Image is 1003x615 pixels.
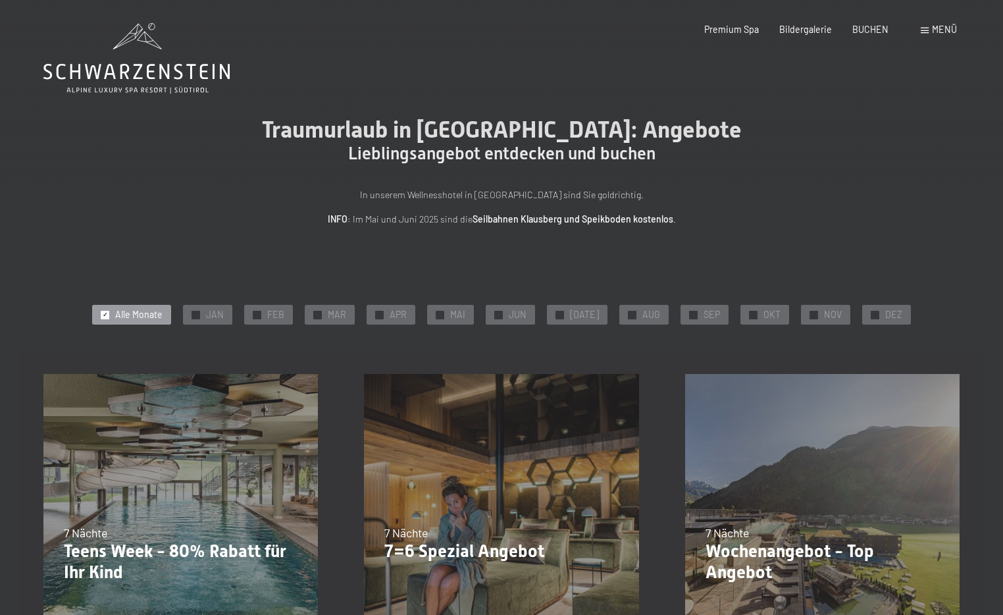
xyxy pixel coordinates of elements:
[496,311,501,319] span: ✓
[328,213,347,225] strong: INFO
[267,308,284,321] span: FEB
[193,311,199,319] span: ✓
[630,311,635,319] span: ✓
[509,308,527,321] span: JUN
[115,308,163,321] span: Alle Monate
[64,525,107,540] span: 7 Nächte
[64,541,297,583] p: Teens Week - 80% Rabatt für Ihr Kind
[557,311,563,319] span: ✓
[328,308,346,321] span: MAR
[473,213,673,225] strong: Seilbahnen Klausberg und Speikboden kostenlos
[932,24,957,35] span: Menü
[206,308,224,321] span: JAN
[438,311,443,319] span: ✓
[450,308,465,321] span: MAI
[103,311,108,319] span: ✓
[706,525,749,540] span: 7 Nächte
[824,308,842,321] span: NOV
[852,24,888,35] a: BUCHEN
[384,541,618,562] p: 7=6 Spezial Angebot
[706,541,939,583] p: Wochenangebot - Top Angebot
[750,311,756,319] span: ✓
[390,308,407,321] span: APR
[262,116,742,143] span: Traumurlaub in [GEOGRAPHIC_DATA]: Angebote
[642,308,660,321] span: AUG
[255,311,260,319] span: ✓
[384,525,428,540] span: 7 Nächte
[212,212,791,227] p: : Im Mai und Juni 2025 sind die .
[811,311,816,319] span: ✓
[704,308,720,321] span: SEP
[704,24,759,35] a: Premium Spa
[348,144,656,163] span: Lieblingsangebot entdecken und buchen
[872,311,877,319] span: ✓
[212,188,791,203] p: In unserem Wellnesshotel in [GEOGRAPHIC_DATA] sind Sie goldrichtig.
[885,308,902,321] span: DEZ
[763,308,781,321] span: OKT
[690,311,696,319] span: ✓
[377,311,382,319] span: ✓
[315,311,321,319] span: ✓
[570,308,599,321] span: [DATE]
[779,24,832,35] a: Bildergalerie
